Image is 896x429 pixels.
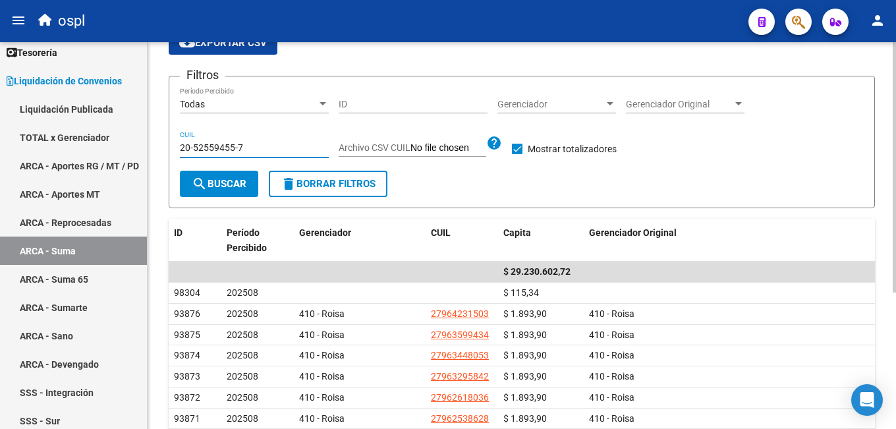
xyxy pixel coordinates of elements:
[180,171,258,197] button: Buscar
[281,176,296,192] mat-icon: delete
[169,31,277,55] button: Exportar CSV
[58,7,85,36] span: ospl
[503,266,571,277] span: $ 29.230.602,72
[431,227,451,238] span: CUIL
[227,392,258,403] span: 202508
[7,45,57,60] span: Tesorería
[169,219,221,262] datatable-header-cell: ID
[503,227,531,238] span: Capita
[180,66,225,84] h3: Filtros
[299,392,345,403] span: 410 - Roisa
[174,308,200,319] span: 93876
[174,371,200,382] span: 93873
[269,171,387,197] button: Borrar Filtros
[503,371,547,382] span: $ 1.893,90
[589,329,634,340] span: 410 - Roisa
[486,135,502,151] mat-icon: help
[503,287,539,298] span: $ 115,34
[589,392,634,403] span: 410 - Roisa
[221,219,294,262] datatable-header-cell: Período Percibido
[180,99,205,109] span: Todas
[299,308,345,319] span: 410 - Roisa
[431,329,489,340] span: 27963599434
[227,350,258,360] span: 202508
[503,329,547,340] span: $ 1.893,90
[174,287,200,298] span: 98304
[589,308,634,319] span: 410 - Roisa
[503,413,547,424] span: $ 1.893,90
[426,219,498,262] datatable-header-cell: CUIL
[503,350,547,360] span: $ 1.893,90
[589,350,634,360] span: 410 - Roisa
[174,413,200,424] span: 93871
[227,413,258,424] span: 202508
[410,142,486,154] input: Archivo CSV CUIL
[192,176,208,192] mat-icon: search
[626,99,733,110] span: Gerenciador Original
[589,227,677,238] span: Gerenciador Original
[503,392,547,403] span: $ 1.893,90
[11,13,26,28] mat-icon: menu
[179,34,195,50] mat-icon: cloud_download
[281,178,376,190] span: Borrar Filtros
[870,13,885,28] mat-icon: person
[192,178,246,190] span: Buscar
[227,329,258,340] span: 202508
[299,350,345,360] span: 410 - Roisa
[589,413,634,424] span: 410 - Roisa
[7,74,122,88] span: Liquidación de Convenios
[497,99,604,110] span: Gerenciador
[528,141,617,157] span: Mostrar totalizadores
[431,350,489,360] span: 27963448053
[174,392,200,403] span: 93872
[498,219,584,262] datatable-header-cell: Capita
[227,308,258,319] span: 202508
[294,219,426,262] datatable-header-cell: Gerenciador
[179,37,267,49] span: Exportar CSV
[431,413,489,424] span: 27962538628
[174,329,200,340] span: 93875
[299,371,345,382] span: 410 - Roisa
[174,350,200,360] span: 93874
[431,371,489,382] span: 27963295842
[851,384,883,416] div: Open Intercom Messenger
[299,329,345,340] span: 410 - Roisa
[227,371,258,382] span: 202508
[227,227,267,253] span: Período Percibido
[589,371,634,382] span: 410 - Roisa
[174,227,182,238] span: ID
[431,308,489,319] span: 27964231503
[503,308,547,319] span: $ 1.893,90
[431,392,489,403] span: 27962618036
[339,142,410,153] span: Archivo CSV CUIL
[227,287,258,298] span: 202508
[299,227,351,238] span: Gerenciador
[299,413,345,424] span: 410 - Roisa
[584,219,875,262] datatable-header-cell: Gerenciador Original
